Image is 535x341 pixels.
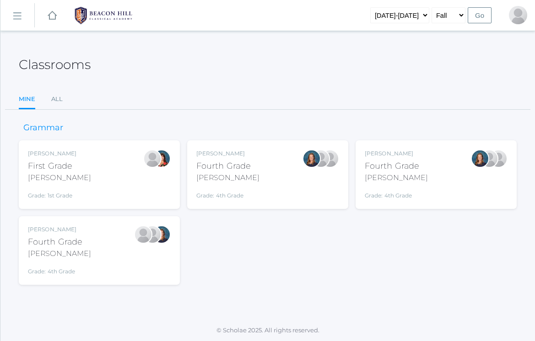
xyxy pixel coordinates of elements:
div: Heather Wallock [152,149,171,168]
div: First Grade [28,160,91,172]
div: [PERSON_NAME] [28,149,91,158]
h2: Classrooms [19,58,91,72]
div: Grade: 4th Grade [365,187,428,200]
div: [PERSON_NAME] [365,149,428,158]
a: All [51,90,63,108]
div: Heather Porter [509,6,527,24]
div: [PERSON_NAME] [28,248,91,259]
div: Grade: 4th Grade [196,187,259,200]
div: Jaimie Watson [143,149,162,168]
div: [PERSON_NAME] [365,172,428,183]
div: Heather Porter [143,225,162,244]
input: Go [468,7,492,23]
div: Heather Porter [321,149,339,168]
a: Mine [19,90,35,110]
div: Fourth Grade [28,236,91,248]
div: Grade: 4th Grade [28,263,91,276]
div: Lydia Chaffin [134,225,152,244]
div: Lydia Chaffin [312,149,330,168]
div: [PERSON_NAME] [196,149,259,158]
p: © Scholae 2025. All rights reserved. [0,326,535,335]
div: Ellie Bradley [303,149,321,168]
div: [PERSON_NAME] [28,225,91,234]
div: [PERSON_NAME] [196,172,259,183]
h3: Grammar [19,123,68,133]
div: Grade: 1st Grade [28,187,91,200]
div: Heather Porter [489,149,508,168]
div: [PERSON_NAME] [28,172,91,183]
div: Ellie Bradley [471,149,489,168]
div: Ellie Bradley [152,225,171,244]
img: BHCALogos-05-308ed15e86a5a0abce9b8dd61676a3503ac9727e845dece92d48e8588c001991.png [69,4,138,27]
div: Fourth Grade [196,160,259,172]
div: Fourth Grade [365,160,428,172]
div: Lydia Chaffin [480,149,498,168]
